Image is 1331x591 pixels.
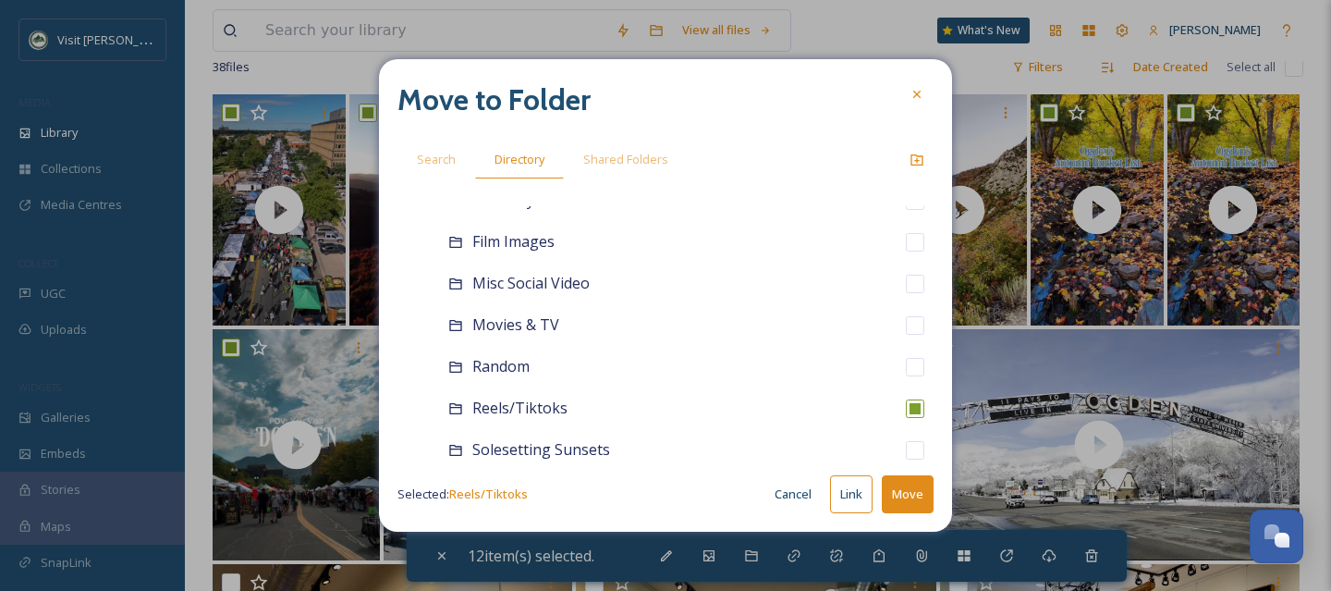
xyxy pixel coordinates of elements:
button: Move [882,475,934,513]
span: Reels/Tiktoks [472,398,568,418]
span: Directory [495,151,544,168]
span: Search [417,151,456,168]
span: Shared Folders [583,151,668,168]
span: Selected: [397,486,528,503]
span: Film Images [472,231,555,252]
span: Movies & TV [472,314,559,335]
button: Cancel [765,476,821,512]
span: Misc Social Video [472,273,590,293]
span: Reels/Tiktoks [449,486,528,502]
button: Open Chat [1250,510,1303,563]
button: Link [830,475,873,513]
span: Random [472,356,530,376]
h2: Move to Folder [397,78,591,122]
span: Solesetting Sunsets [472,439,610,460]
